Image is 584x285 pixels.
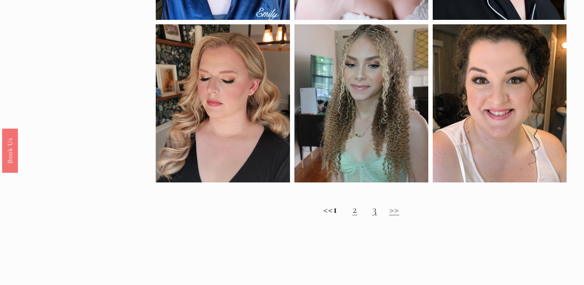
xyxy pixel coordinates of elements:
a: 3 [372,203,377,216]
a: Book Us [2,128,18,172]
h2: << [156,203,566,216]
strong: 1 [333,203,337,216]
a: 2 [352,203,357,216]
a: >> [389,203,399,216]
